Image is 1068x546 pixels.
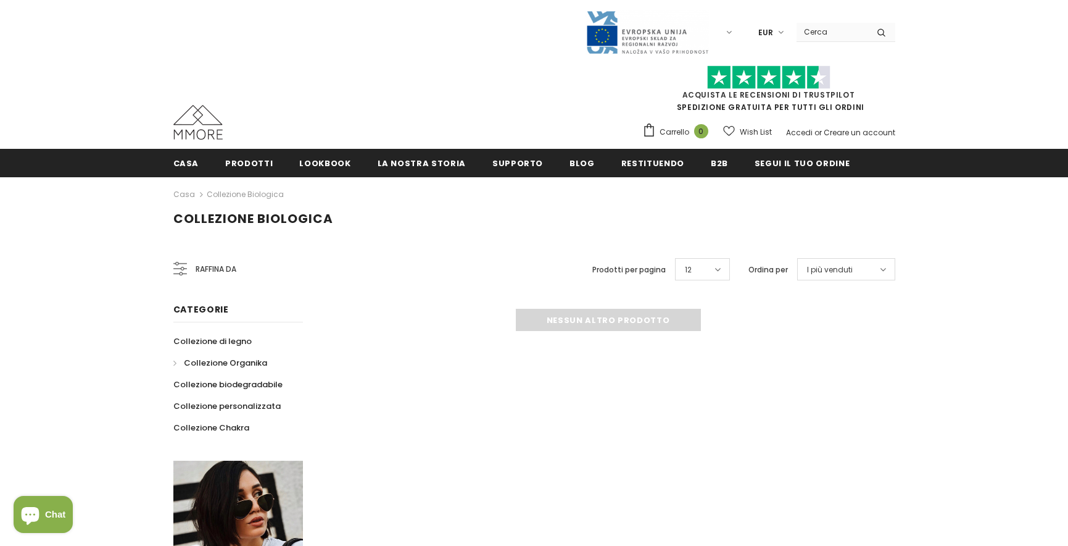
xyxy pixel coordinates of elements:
span: Blog [569,157,595,169]
a: Collezione Organika [173,352,267,374]
span: Collezione biodegradabile [173,379,283,390]
a: Segui il tuo ordine [755,149,850,177]
span: Collezione personalizzata [173,400,281,412]
span: Collezione Chakra [173,422,249,434]
inbox-online-store-chat: Shopify online store chat [10,496,77,536]
a: supporto [492,149,543,177]
span: Prodotti [225,157,273,169]
span: La nostra storia [378,157,466,169]
a: Casa [173,149,199,177]
a: Collezione biodegradabile [173,374,283,395]
a: Javni Razpis [586,27,709,37]
label: Ordina per [748,264,788,276]
a: Blog [569,149,595,177]
span: Collezione biologica [173,210,333,227]
a: Lookbook [299,149,350,177]
img: Casi MMORE [173,105,223,140]
a: Casa [173,187,195,202]
a: La nostra storia [378,149,466,177]
span: 12 [685,264,692,276]
a: Restituendo [621,149,684,177]
span: or [814,127,822,138]
span: 0 [694,124,708,138]
a: Acquista le recensioni di TrustPilot [682,90,855,100]
span: B2B [711,157,728,169]
img: Fidati di Pilot Stars [707,65,830,90]
img: Javni Razpis [586,10,709,55]
label: Prodotti per pagina [592,264,666,276]
a: Prodotti [225,149,273,177]
span: Segui il tuo ordine [755,157,850,169]
span: I più venduti [807,264,853,276]
a: Accedi [786,127,813,138]
span: Raffina da [196,262,236,276]
a: Collezione biologica [207,189,284,199]
a: B2B [711,149,728,177]
a: Wish List [723,121,772,143]
a: Collezione personalizzata [173,395,281,417]
span: SPEDIZIONE GRATUITA PER TUTTI GLI ORDINI [642,71,895,112]
span: EUR [758,27,773,39]
input: Search Site [797,23,867,41]
span: Restituendo [621,157,684,169]
span: Carrello [660,126,689,138]
a: Collezione Chakra [173,417,249,439]
a: Carrello 0 [642,123,714,141]
a: Creare un account [824,127,895,138]
span: supporto [492,157,543,169]
span: Casa [173,157,199,169]
span: Lookbook [299,157,350,169]
span: Collezione di legno [173,335,252,347]
span: Categorie [173,303,229,316]
a: Collezione di legno [173,330,252,352]
span: Collezione Organika [184,357,267,369]
span: Wish List [740,126,772,138]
